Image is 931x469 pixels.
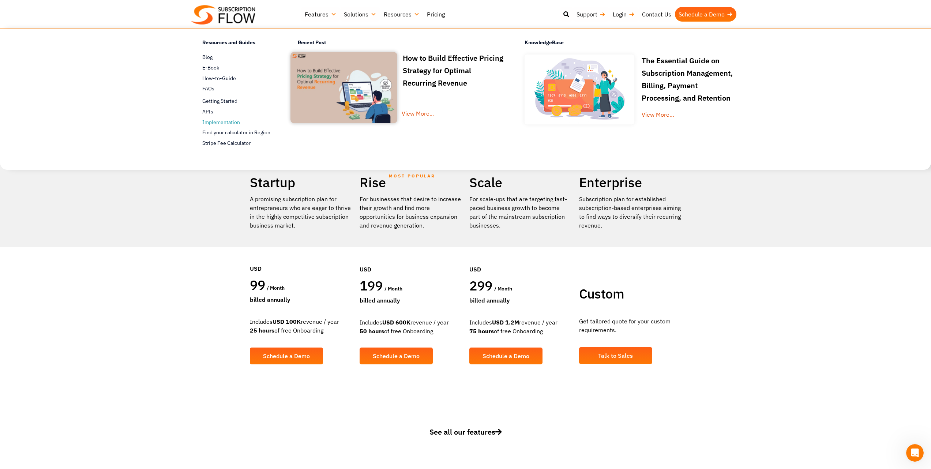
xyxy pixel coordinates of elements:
a: Support [573,7,609,22]
div: Includes revenue / year of free Onboarding [360,318,462,335]
div: Billed Annually [469,296,572,305]
a: Stripe Fee Calculator [202,139,273,148]
span: See all our features [429,427,502,437]
a: Implementation [202,118,273,127]
div: Billed Annually [250,295,352,304]
a: Schedule a Demo [469,348,543,364]
a: E-Book [202,63,273,72]
strong: USD 1.2M [492,319,519,326]
div: USD [250,242,352,277]
span: How-to-Guide [202,75,236,82]
strong: USD 600K [382,319,410,326]
h2: Startup [250,174,352,191]
a: How-to-Guide [202,74,273,83]
span: Talk to Sales [598,353,633,359]
img: Subscriptionflow [191,5,255,25]
span: / month [267,285,285,291]
a: How to Build Effective Pricing Strategy for Optimal Recurring Revenue [403,53,503,90]
a: Blog [202,53,273,61]
span: / month [494,285,512,292]
span: Schedule a Demo [483,353,529,359]
div: Billed Annually [360,296,462,305]
span: E-Book [202,64,219,72]
p: Subscription plan for established subscription-based enterprises aiming to find ways to diversify... [579,195,682,230]
iframe: Intercom live chat [906,444,924,462]
h4: Resources and Guides [202,38,273,49]
p: A promising subscription plan for entrepreneurs who are eager to thrive in the highly competitive... [250,195,352,230]
a: Getting Started [202,97,273,105]
span: Getting Started [202,97,237,105]
a: Features [301,7,340,22]
a: APIs [202,107,273,116]
a: View More... [402,109,504,130]
a: Login [609,7,638,22]
a: Talk to Sales [579,347,652,364]
strong: USD 100K [273,318,301,325]
span: Implementation [202,119,240,126]
strong: 25 hours [250,327,274,334]
span: MOST POPULAR [389,168,435,184]
h2: Rise [360,174,462,191]
span: Custom [579,285,624,302]
span: Blog [202,53,213,61]
a: View More… [642,111,674,118]
a: Contact Us [638,7,675,22]
span: Schedule a Demo [263,353,310,359]
p: Get tailored quote for your custom requirements. [579,317,682,334]
a: FAQs [202,85,273,93]
a: Solutions [340,7,380,22]
span: 99 [250,276,266,293]
img: Effective Pricing Strategy [290,52,397,123]
span: / month [384,285,402,292]
a: Pricing [423,7,448,22]
img: Online-recurring-Billing-software [521,51,638,128]
div: USD [360,243,462,277]
div: For businesses that desire to increase their growth and find more opportunities for business expa... [360,195,462,230]
div: Includes revenue / year of free Onboarding [469,318,572,335]
span: FAQs [202,85,214,93]
h2: Scale [469,174,572,191]
span: APIs [202,108,213,116]
a: Schedule a Demo [360,348,433,364]
strong: 75 hours [469,327,494,335]
a: Find your calculator in Region [202,128,273,137]
strong: 50 hours [360,327,384,335]
h2: Enterprise [579,174,682,191]
div: USD [469,243,572,277]
span: 299 [469,277,493,294]
h4: KnowledgeBase [525,35,749,51]
a: Schedule a Demo [675,7,736,22]
div: For scale-ups that are targeting fast-paced business growth to become part of the mainstream subs... [469,195,572,230]
a: Schedule a Demo [250,348,323,364]
p: The Essential Guide on Subscription Management, Billing, Payment Processing, and Retention [642,55,738,104]
span: Schedule a Demo [373,353,420,359]
a: See all our features [250,427,682,449]
span: 199 [360,277,383,294]
a: Resources [380,7,423,22]
div: Includes revenue / year of free Onboarding [250,317,352,335]
h4: Recent Post [298,38,511,49]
